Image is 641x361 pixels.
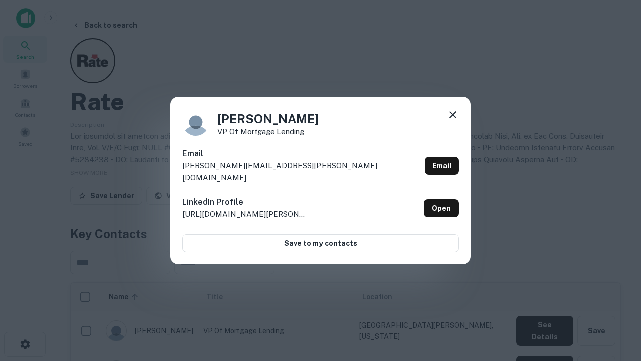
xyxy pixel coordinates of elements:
p: [URL][DOMAIN_NAME][PERSON_NAME] [182,208,307,220]
h4: [PERSON_NAME] [217,110,319,128]
a: Open [424,199,459,217]
h6: LinkedIn Profile [182,196,307,208]
a: Email [425,157,459,175]
p: VP of Mortgage Lending [217,128,319,135]
button: Save to my contacts [182,234,459,252]
p: [PERSON_NAME][EMAIL_ADDRESS][PERSON_NAME][DOMAIN_NAME] [182,160,421,184]
iframe: Chat Widget [591,249,641,297]
img: 9c8pery4andzj6ohjkjp54ma2 [182,109,209,136]
h6: Email [182,148,421,160]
